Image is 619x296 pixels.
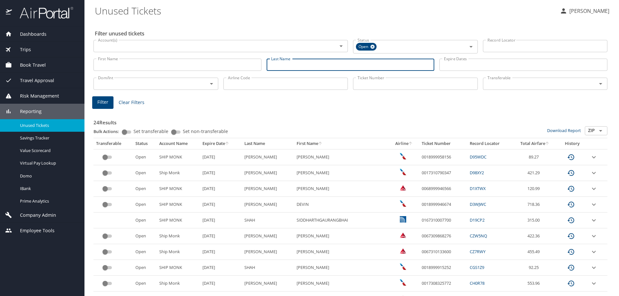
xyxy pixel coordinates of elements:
[294,244,390,260] td: [PERSON_NAME]
[400,185,406,191] img: Delta Airlines
[20,148,77,154] span: Value Scorecard
[400,248,406,254] img: Delta Airlines
[470,233,487,239] a: CZW5NQ
[513,276,557,291] td: 553.96
[200,165,241,181] td: [DATE]
[93,129,124,134] p: Bulk Actions:
[133,213,157,228] td: Open
[419,213,467,228] td: 0167310007700
[419,228,467,244] td: 0067309868276
[590,232,598,240] button: expand row
[567,7,609,15] p: [PERSON_NAME]
[513,138,557,149] th: Total Airfare
[133,276,157,291] td: Open
[400,263,406,270] img: American Airlines
[470,170,484,176] a: D98XY2
[400,169,406,175] img: American Airlines
[20,160,77,166] span: Virtual Pay Lookup
[157,138,200,149] th: Account Name
[557,5,612,17] button: [PERSON_NAME]
[513,244,557,260] td: 455.49
[513,165,557,181] td: 421.29
[20,122,77,129] span: Unused Tickets
[200,228,241,244] td: [DATE]
[242,244,294,260] td: [PERSON_NAME]
[207,79,216,88] button: Open
[513,149,557,165] td: 89.27
[242,138,294,149] th: Last Name
[467,138,513,149] th: Record Locator
[200,181,241,197] td: [DATE]
[133,244,157,260] td: Open
[13,6,73,19] img: airportal-logo.png
[356,43,372,50] span: Open
[242,165,294,181] td: [PERSON_NAME]
[157,165,200,181] td: Ship Monk
[400,232,406,238] img: Delta Airlines
[92,96,113,109] button: Filter
[337,42,346,51] button: Open
[294,165,390,181] td: [PERSON_NAME]
[294,138,390,149] th: First Name
[400,216,406,223] img: United Airlines
[470,201,486,207] a: D3WJWC
[294,197,390,213] td: DEVIN
[157,149,200,165] td: SHIP MONK
[294,213,390,228] td: SIDDHARTHGAURANGBHAI
[12,62,46,69] span: Book Travel
[20,198,77,204] span: Prime Analytics
[513,228,557,244] td: 422.36
[596,79,605,88] button: Open
[590,280,598,287] button: expand row
[157,244,200,260] td: Ship Monk
[590,264,598,272] button: expand row
[133,138,157,149] th: Status
[12,77,54,84] span: Travel Approval
[12,227,54,234] span: Employee Tools
[470,217,485,223] a: D19CP2
[12,108,42,115] span: Reporting
[389,138,419,149] th: Airline
[470,154,486,160] a: D95WDC
[12,46,31,53] span: Trips
[133,165,157,181] td: Open
[400,279,406,286] img: American Airlines
[242,260,294,276] td: SHAH
[242,276,294,291] td: [PERSON_NAME]
[242,181,294,197] td: [PERSON_NAME]
[545,142,550,146] button: sort
[513,197,557,213] td: 718.36
[596,126,605,135] button: Open
[294,276,390,291] td: [PERSON_NAME]
[590,169,598,177] button: expand row
[12,212,56,219] span: Company Admin
[133,181,157,197] td: Open
[590,248,598,256] button: expand row
[133,149,157,165] td: Open
[513,213,557,228] td: 315.00
[294,181,390,197] td: [PERSON_NAME]
[6,6,13,19] img: icon-airportal.png
[419,149,467,165] td: 0018999958156
[157,228,200,244] td: Ship Monk
[419,165,467,181] td: 0017310790347
[356,43,377,51] div: Open
[95,28,609,39] h2: Filter unused tickets
[470,264,484,270] a: CGS1Z9
[590,153,598,161] button: expand row
[467,42,476,51] button: Open
[157,213,200,228] td: SHIP MONK
[95,1,555,21] h1: Unused Tickets
[225,142,230,146] button: sort
[20,173,77,179] span: Domo
[419,276,467,291] td: 0017308325772
[183,129,228,134] span: Set non-transferable
[116,97,147,109] button: Clear Filters
[200,276,241,291] td: [DATE]
[547,128,581,133] a: Download Report
[157,260,200,276] td: SHIP MONK
[242,213,294,228] td: SHAH
[513,260,557,276] td: 92.25
[96,141,130,147] div: Transferable
[12,31,46,38] span: Dashboards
